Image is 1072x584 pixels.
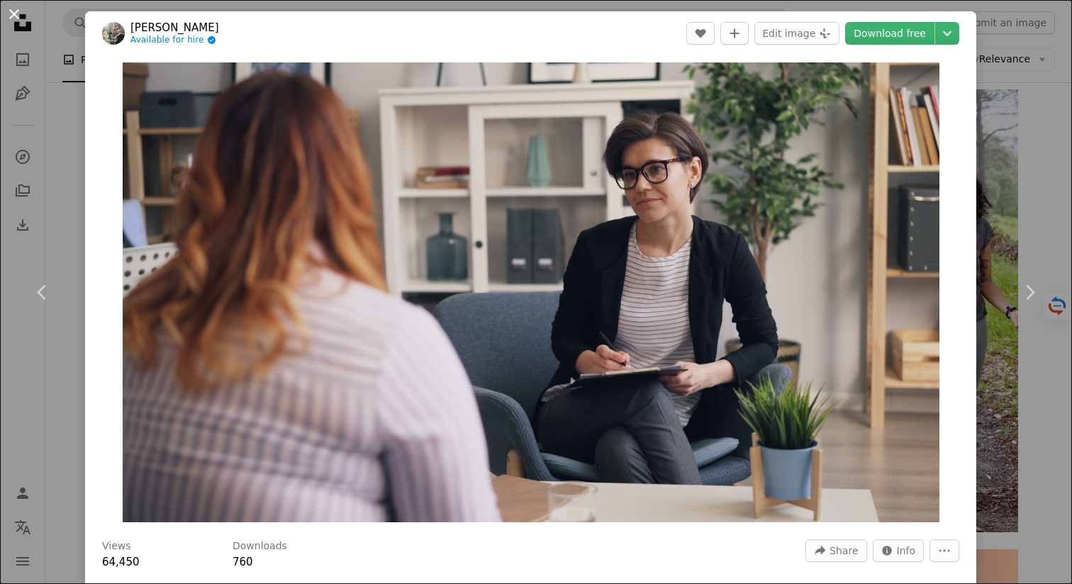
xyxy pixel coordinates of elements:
[130,21,219,35] a: [PERSON_NAME]
[935,22,959,45] button: Choose download size
[754,22,839,45] button: Edit image
[929,539,959,562] button: More Actions
[130,35,219,46] a: Available for hire
[805,539,866,562] button: Share this image
[720,22,749,45] button: Add to Collection
[123,62,939,522] button: Zoom in on this image
[233,556,253,568] span: 760
[845,22,934,45] a: Download free
[102,22,125,45] img: Go to Vitaly Gariev's profile
[102,539,131,553] h3: Views
[233,539,287,553] h3: Downloads
[830,540,858,561] span: Share
[123,62,939,522] img: a woman sitting in a chair talking to another woman
[987,224,1072,360] a: Next
[873,539,925,562] button: Stats about this image
[102,556,140,568] span: 64,450
[686,22,715,45] button: Like
[897,540,916,561] span: Info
